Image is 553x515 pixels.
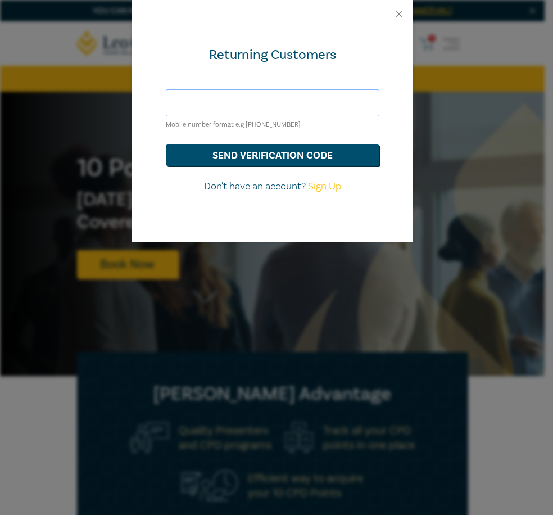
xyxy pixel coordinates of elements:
button: Close [394,9,404,19]
div: Returning Customers [166,46,379,64]
button: send verification code [166,144,379,166]
a: Sign Up [308,180,341,193]
p: Don't have an account? [166,179,379,194]
input: Enter email or Mobile number [166,89,379,116]
small: Mobile number format e.g [PHONE_NUMBER] [166,120,301,129]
